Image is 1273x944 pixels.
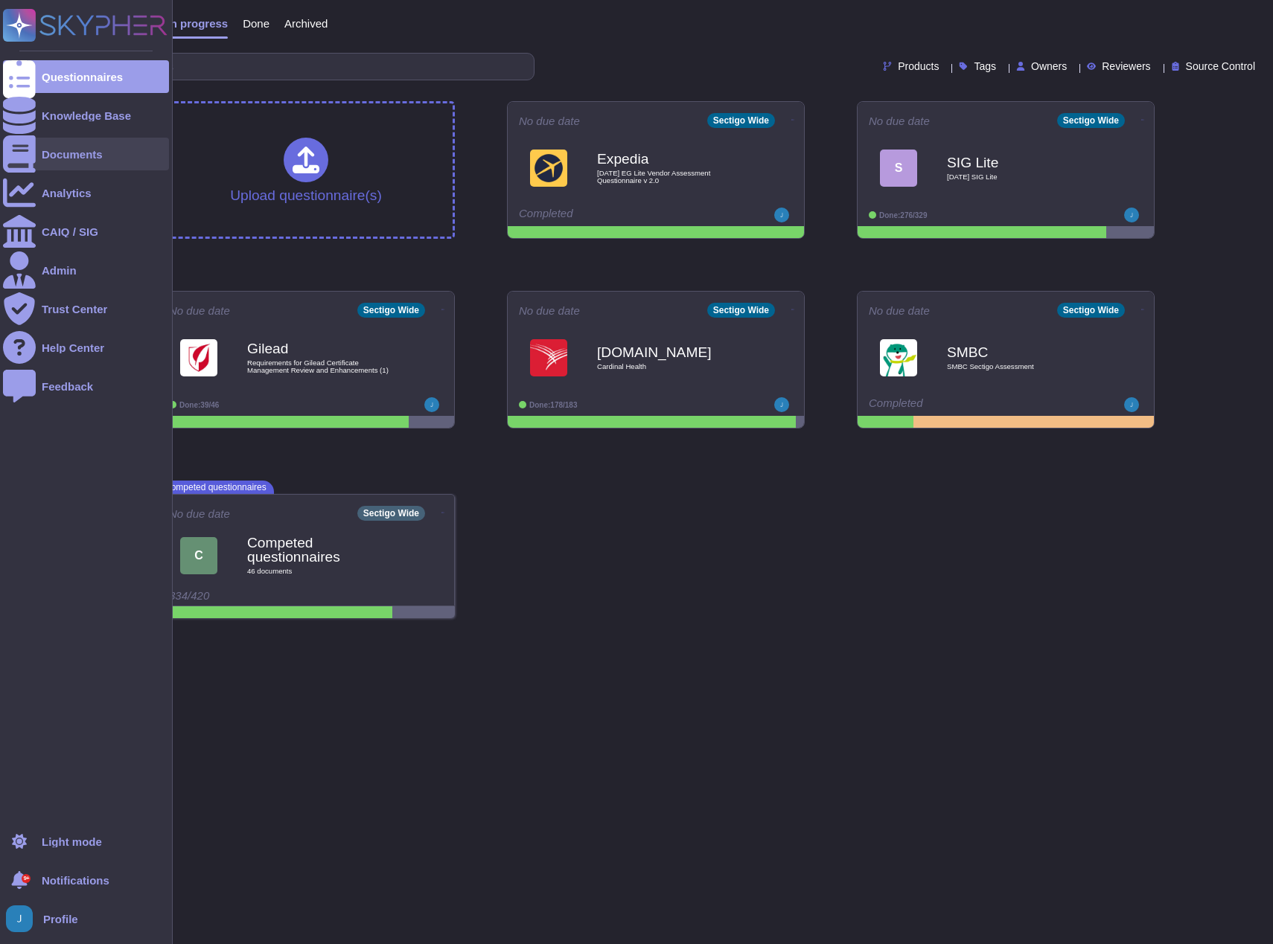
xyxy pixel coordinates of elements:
a: Help Center [3,331,169,364]
img: user [1124,208,1139,222]
div: Upload questionnaire(s) [230,138,382,202]
span: Profile [43,914,78,925]
a: Feedback [3,370,169,402]
a: Analytics [3,176,169,209]
span: Done: 178/183 [529,401,578,409]
span: 46 document s [247,568,396,575]
span: Products [898,61,939,71]
img: user [424,397,439,412]
div: Completed [519,208,701,222]
img: user [6,905,33,932]
div: Analytics [42,187,92,199]
img: user [774,397,789,412]
span: Cardinal Health [597,363,746,370]
a: Knowledge Base [3,99,169,132]
span: Tags [974,61,996,71]
b: [DOMAIN_NAME] [597,345,746,359]
div: 9+ [22,874,31,883]
div: Sectigo Wide [357,506,425,521]
img: Logo [880,339,917,376]
span: 334/420 [169,589,209,602]
div: Help Center [42,342,104,353]
img: user [1124,397,1139,412]
a: CAIQ / SIG [3,215,169,248]
img: Logo [530,150,567,187]
a: Questionnaires [3,60,169,93]
span: Reviewers [1102,61,1150,71]
span: [DATE] SIG Lite [947,173,1096,181]
span: Done [243,18,269,29]
div: Feedback [42,381,93,392]
span: [DATE] EG Lite Vendor Assessment Questionnaire v 2.0 [597,170,746,184]
a: Trust Center [3,292,169,325]
div: Light mode [42,836,102,847]
span: No due date [869,115,930,126]
b: SMBC [947,345,1096,359]
span: Requirements for Gilead Certificate Management Review and Enhancements (1) [247,359,396,373]
div: Trust Center [42,304,107,315]
input: Search by keywords [59,54,534,80]
b: Gilead [247,341,396,356]
span: Archived [284,18,328,29]
div: Admin [42,265,77,276]
span: SMBC Sectigo Assessment [947,363,1096,370]
b: Competed questionnaires [247,536,396,564]
div: Sectigo Wide [1057,113,1125,128]
div: Sectigo Wide [707,113,775,128]
span: Notifications [42,875,109,886]
img: Logo [180,339,217,376]
span: No due date [169,305,230,316]
span: No due date [169,508,230,519]
img: user [774,208,789,222]
span: Done: 276/329 [879,211,928,219]
div: Questionnaires [42,71,123,83]
span: In progress [167,18,228,29]
b: Expedia [597,152,746,166]
div: Sectigo Wide [1057,303,1125,318]
div: S [880,150,917,187]
button: user [3,902,43,935]
a: Documents [3,138,169,170]
div: Completed [869,397,1051,412]
a: Admin [3,254,169,286]
span: No due date [869,305,930,316]
div: C [180,537,217,574]
span: Source Control [1186,61,1255,71]
span: Owners [1031,61,1067,71]
div: CAIQ / SIG [42,226,98,237]
img: Logo [530,339,567,376]
div: Documents [42,149,103,160]
div: Sectigo Wide [357,303,425,318]
div: Sectigo Wide [707,303,775,318]
div: Knowledge Base [42,110,131,121]
span: Done: 39/46 [179,401,219,409]
span: No due date [519,305,580,316]
b: SIG Lite [947,155,1096,170]
span: No due date [519,115,580,126]
span: Competed questionnaires [157,481,274,494]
